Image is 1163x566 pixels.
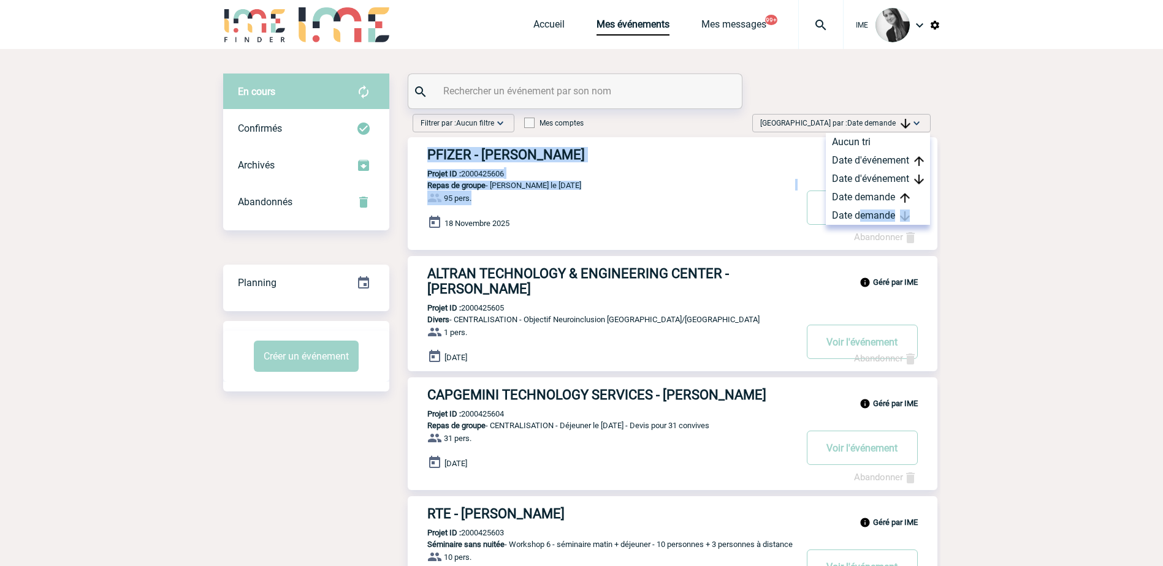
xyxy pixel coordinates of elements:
[900,193,910,203] img: arrow_upward.png
[223,74,389,110] div: Retrouvez ici tous vos évènements avant confirmation
[408,266,937,296] a: ALTRAN TECHNOLOGY & ENGINEERING CENTER - [PERSON_NAME]
[238,86,275,97] span: En cours
[914,156,924,166] img: arrow_upward.png
[408,540,795,549] p: - Workshop 6 - séminaire matin + déjeuner - 10 personnes + 3 personnes à distance
[826,170,930,188] div: Date d'événement
[524,119,584,127] label: Mes comptes
[901,119,910,129] img: arrow_downward.png
[223,265,389,301] div: Retrouvez ici tous vos événements organisés par date et état d'avancement
[856,21,868,29] span: IME
[427,303,461,312] b: Projet ID :
[875,8,910,42] img: 101050-0.jpg
[444,353,467,362] span: [DATE]
[408,169,504,178] p: 2000425606
[760,117,910,129] span: [GEOGRAPHIC_DATA] par :
[223,7,287,42] img: IME-Finder
[408,315,795,324] p: - CENTRALISATION - Objectif Neuroinclusion [GEOGRAPHIC_DATA]/[GEOGRAPHIC_DATA]
[854,232,918,243] a: Abandonner
[701,18,766,36] a: Mes messages
[427,528,461,537] b: Projet ID :
[238,277,276,289] span: Planning
[826,133,930,151] div: Aucun tri
[254,341,359,372] button: Créer un événement
[427,147,795,162] h3: PFIZER - [PERSON_NAME]
[427,315,449,324] span: Divers
[223,264,389,300] a: Planning
[494,117,506,129] img: baseline_expand_more_white_24dp-b.png
[533,18,565,36] a: Accueil
[223,147,389,184] div: Retrouvez ici tous les événements que vous avez décidé d'archiver
[238,196,292,208] span: Abandonnés
[238,123,282,134] span: Confirmés
[854,472,918,483] a: Abandonner
[238,159,275,171] span: Archivés
[873,277,918,287] b: Géré par IME
[860,517,871,528] img: info_black_24dp.svg
[223,184,389,221] div: Retrouvez ici tous vos événements annulés
[860,277,871,288] img: info_black_24dp.svg
[826,206,930,225] div: Date demande
[900,211,910,221] img: arrow_downward.png
[408,506,937,521] a: RTE - [PERSON_NAME]
[408,528,504,537] p: 2000425603
[873,399,918,408] b: Géré par IME
[847,119,910,127] span: Date demande
[444,459,467,468] span: [DATE]
[427,409,461,418] b: Projet ID :
[826,151,930,170] div: Date d'événement
[408,387,937,402] a: CAPGEMINI TECHNOLOGY SERVICES - [PERSON_NAME]
[807,191,918,225] button: Voir l'événement
[408,303,504,312] p: 2000425605
[910,117,923,129] img: baseline_expand_more_white_24dp-b.png
[826,188,930,206] div: Date demande
[873,518,918,527] b: Géré par IME
[427,169,461,178] b: Projet ID :
[597,18,669,36] a: Mes événements
[440,82,713,100] input: Rechercher un événement par son nom
[421,117,494,129] span: Filtrer par :
[456,119,494,127] span: Aucun filtre
[444,328,467,337] span: 1 pers.
[854,353,918,364] a: Abandonner
[408,181,795,190] p: - [PERSON_NAME] le [DATE]
[427,387,795,402] h3: CAPGEMINI TECHNOLOGY SERVICES - [PERSON_NAME]
[807,431,918,465] button: Voir l'événement
[807,325,918,359] button: Voir l'événement
[408,421,795,430] p: - CENTRALISATION - Déjeuner le [DATE] - Devis pour 31 convives
[408,147,937,162] a: PFIZER - [PERSON_NAME]
[408,409,504,418] p: 2000425604
[444,553,471,562] span: 10 pers.
[427,421,486,430] span: Repas de groupe
[765,15,777,25] button: 99+
[860,398,871,409] img: info_black_24dp.svg
[914,175,924,184] img: arrow_downward.png
[427,266,795,296] h3: ALTRAN TECHNOLOGY & ENGINEERING CENTER - [PERSON_NAME]
[444,194,471,203] span: 95 pers.
[427,181,486,190] span: Repas de groupe
[444,434,471,443] span: 31 pers.
[427,540,505,549] span: Séminaire sans nuitée
[444,219,509,228] span: 18 Novembre 2025
[427,506,795,521] h3: RTE - [PERSON_NAME]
